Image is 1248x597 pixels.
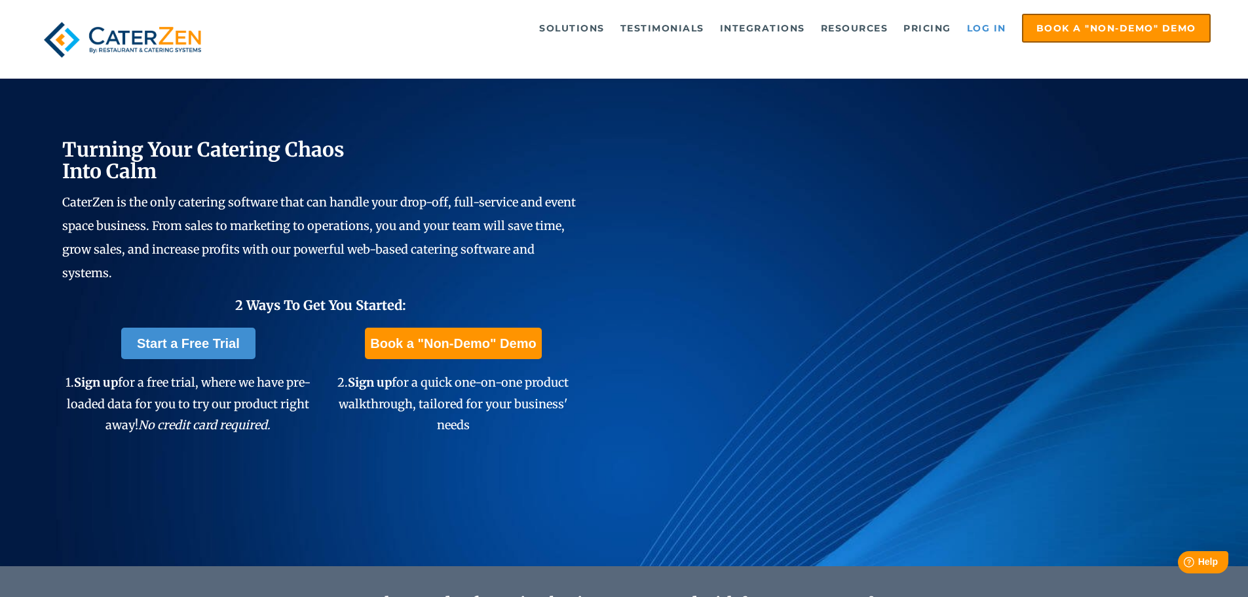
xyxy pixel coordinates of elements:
[713,15,812,41] a: Integrations
[37,14,208,66] img: caterzen
[1131,546,1234,583] iframe: Help widget launcher
[138,417,271,433] em: No credit card required.
[62,195,576,280] span: CaterZen is the only catering software that can handle your drop-off, full-service and event spac...
[814,15,895,41] a: Resources
[1022,14,1211,43] a: Book a "Non-Demo" Demo
[74,375,118,390] span: Sign up
[121,328,255,359] a: Start a Free Trial
[235,297,406,313] span: 2 Ways To Get You Started:
[614,15,711,41] a: Testimonials
[238,14,1211,43] div: Navigation Menu
[337,375,569,433] span: 2. for a quick one-on-one product walkthrough, tailored for your business' needs
[960,15,1013,41] a: Log in
[348,375,392,390] span: Sign up
[533,15,611,41] a: Solutions
[66,375,311,433] span: 1. for a free trial, where we have pre-loaded data for you to try our product right away!
[365,328,541,359] a: Book a "Non-Demo" Demo
[62,137,345,183] span: Turning Your Catering Chaos Into Calm
[897,15,958,41] a: Pricing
